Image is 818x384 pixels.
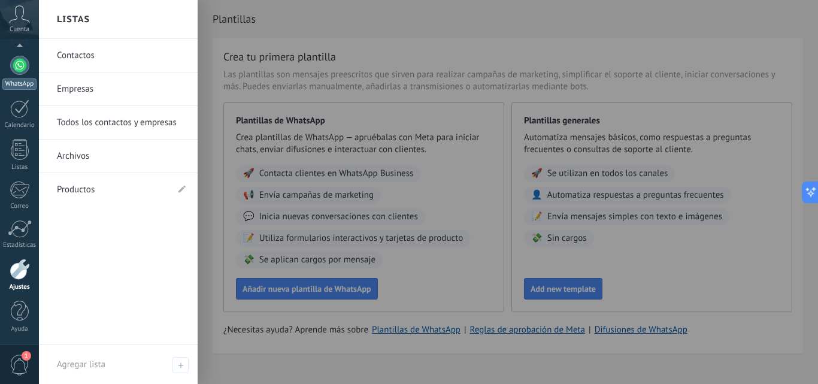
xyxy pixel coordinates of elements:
a: Archivos [57,140,186,173]
div: Calendario [2,122,37,129]
div: Estadísticas [2,241,37,249]
div: Correo [2,202,37,210]
span: Agregar lista [57,359,105,370]
a: Todos los contactos y empresas [57,106,186,140]
div: Ajustes [2,283,37,291]
span: Cuenta [10,26,29,34]
span: Agregar lista [172,357,189,373]
a: Empresas [57,72,186,106]
span: 1 [22,351,31,361]
h2: Listas [57,1,90,38]
div: Ayuda [2,325,37,333]
div: WhatsApp [2,78,37,90]
a: Contactos [57,39,186,72]
a: Productos [57,173,168,207]
div: Listas [2,164,37,171]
